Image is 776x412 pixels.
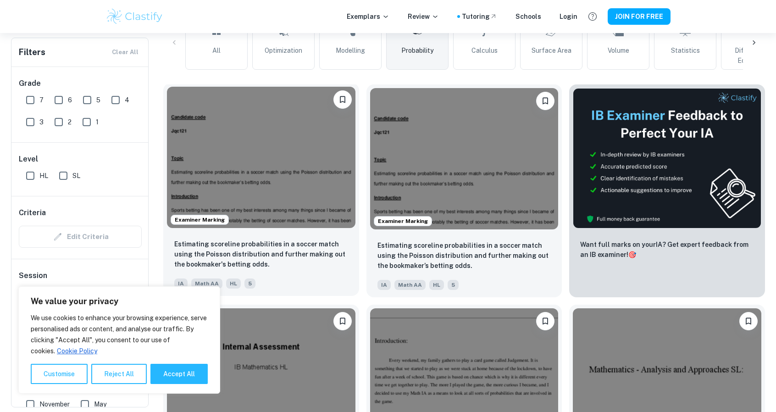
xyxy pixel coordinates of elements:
[18,286,220,394] div: We value your privacy
[39,171,48,181] span: HL
[580,239,754,260] p: Want full marks on your IA ? Get expert feedback from an IB examiner!
[39,95,44,105] span: 7
[31,312,208,356] p: We use cookies to enhance your browsing experience, serve personalised ads or content, and analys...
[105,7,164,26] img: Clastify logo
[31,364,88,384] button: Customise
[265,45,302,56] span: Optimization
[573,88,761,228] img: Thumbnail
[19,46,45,59] h6: Filters
[125,95,129,105] span: 4
[91,364,147,384] button: Reject All
[212,45,221,56] span: All
[150,364,208,384] button: Accept All
[536,92,554,110] button: Please log in to bookmark exemplars
[374,217,432,225] span: Examiner Marking
[462,11,497,22] a: Tutoring
[96,117,99,127] span: 1
[394,280,426,290] span: Math AA
[347,11,389,22] p: Exemplars
[532,45,571,56] span: Surface Area
[96,95,100,105] span: 5
[226,278,241,289] span: HL
[72,171,80,181] span: SL
[39,117,44,127] span: 3
[515,11,541,22] a: Schools
[377,240,551,271] p: Estimating scoreline probabilities in a soccer match using the Poisson distribution and further m...
[569,84,765,297] a: ThumbnailWant full marks on yourIA? Get expert feedback from an IB examiner!
[244,278,255,289] span: 5
[377,280,391,290] span: IA
[408,11,439,22] p: Review
[171,216,228,224] span: Examiner Marking
[174,278,188,289] span: IA
[366,84,562,297] a: Examiner MarkingPlease log in to bookmark exemplarsEstimating scoreline probabilities in a soccer...
[333,90,352,109] button: Please log in to bookmark exemplars
[31,296,208,307] p: We value your privacy
[19,270,142,289] h6: Session
[585,9,600,24] button: Help and Feedback
[401,45,433,56] span: Probability
[370,88,559,229] img: Math AA IA example thumbnail: Estimating scoreline probabilities in a
[628,251,636,258] span: 🎯
[448,280,459,290] span: 5
[163,84,359,297] a: Examiner MarkingPlease log in to bookmark exemplarsEstimating scoreline probabilities in a soccer...
[19,207,46,218] h6: Criteria
[167,87,355,228] img: Math AA IA example thumbnail: Estimating scoreline probabilities in a
[471,45,498,56] span: Calculus
[191,278,222,289] span: Math AA
[19,226,142,248] div: Criteria filters are unavailable when searching by topic
[560,11,577,22] a: Login
[739,312,758,330] button: Please log in to bookmark exemplars
[19,154,142,165] h6: Level
[39,399,70,409] span: November
[68,95,72,105] span: 6
[94,399,106,409] span: May
[56,347,98,355] a: Cookie Policy
[536,312,554,330] button: Please log in to bookmark exemplars
[671,45,700,56] span: Statistics
[336,45,365,56] span: Modelling
[429,280,444,290] span: HL
[333,312,352,330] button: Please log in to bookmark exemplars
[68,117,72,127] span: 2
[608,45,629,56] span: Volume
[608,8,671,25] button: JOIN FOR FREE
[19,78,142,89] h6: Grade
[174,239,348,269] p: Estimating scoreline probabilities in a soccer match using the Poisson distribution and further m...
